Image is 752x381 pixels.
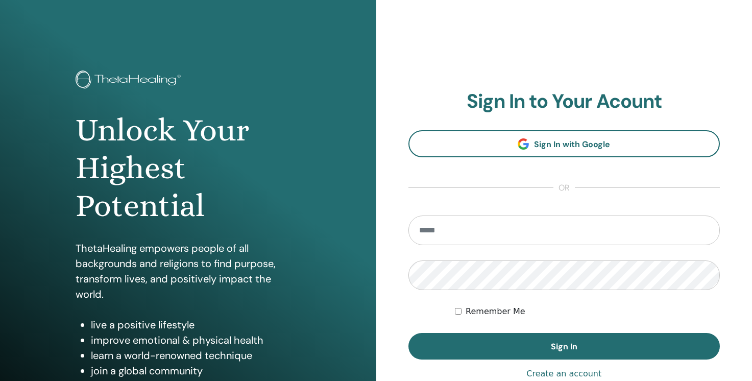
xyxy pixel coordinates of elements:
[91,317,301,332] li: live a positive lifestyle
[455,305,720,318] div: Keep me authenticated indefinitely or until I manually logout
[466,305,525,318] label: Remember Me
[91,332,301,348] li: improve emotional & physical health
[76,111,301,225] h1: Unlock Your Highest Potential
[534,139,610,150] span: Sign In with Google
[76,241,301,302] p: ThetaHealing empowers people of all backgrounds and religions to find purpose, transform lives, a...
[526,368,601,380] a: Create an account
[408,90,720,113] h2: Sign In to Your Acount
[408,333,720,360] button: Sign In
[91,363,301,378] li: join a global community
[408,130,720,157] a: Sign In with Google
[91,348,301,363] li: learn a world-renowned technique
[551,341,577,352] span: Sign In
[553,182,575,194] span: or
